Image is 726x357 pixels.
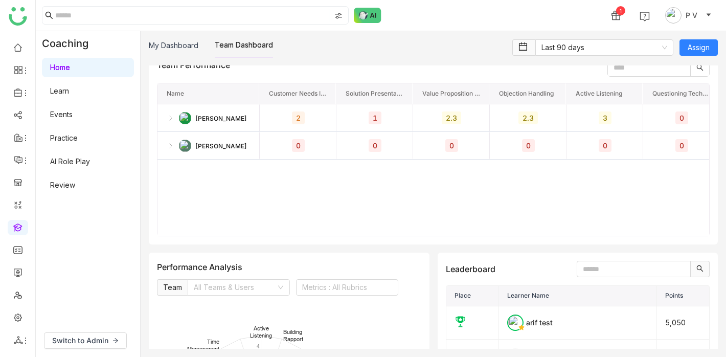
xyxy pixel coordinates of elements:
div: 0 [675,139,688,152]
img: avatar [665,7,682,24]
text: Time Management [187,338,219,352]
span: Customer Needs Identification [269,90,327,97]
nz-select-item: Last 90 days [541,40,667,55]
div: arif test [507,315,648,331]
img: help.svg [640,11,650,21]
th: Points [657,286,710,306]
td: 5,050 [657,306,710,340]
div: Coaching [36,31,104,56]
div: 0 [445,139,458,152]
span: Questioning Techniques [652,90,711,97]
button: Assign [679,39,718,56]
a: AI Role Play [50,157,90,166]
div: 0 [675,111,688,124]
div: 1 [616,6,625,15]
span: Name [167,90,184,97]
a: My Dashboard [149,41,198,50]
a: Practice [50,133,78,142]
div: 2.3 [442,111,461,124]
a: Learn [50,86,69,95]
span: Active Listening [576,90,622,97]
img: ask-buddy-normal.svg [354,8,381,23]
img: 684abccfde261c4b36a4c026 [507,315,524,331]
img: search-type.svg [334,12,343,20]
div: [PERSON_NAME] [195,132,247,160]
a: Events [50,110,73,119]
div: 3 [599,111,611,124]
button: Switch to Admin [44,332,127,349]
a: Home [50,63,70,72]
div: 1 [369,111,381,124]
div: 0 [292,139,305,152]
th: Learner Name [499,286,657,306]
div: 2.3 [518,111,538,124]
span: P V [686,10,697,21]
div: 2 [292,111,305,124]
img: logo [9,7,27,26]
a: Review [50,181,75,189]
text: Active Listening [250,324,272,339]
span: Team [163,283,182,292]
a: Team Dashboard [215,40,273,49]
div: 0 [522,139,535,152]
span: Objection Handling [499,90,554,97]
span: Solution Presentation [346,90,404,97]
th: Place [446,286,499,306]
img: collapsed.svg [167,142,175,150]
text: Building Rapport [283,328,303,342]
text: 4 [257,342,260,349]
span: Value Proposition Communication [422,90,481,97]
span: Assign [688,42,710,53]
img: collapsed.svg [167,114,175,122]
div: Leaderboard [446,261,710,277]
div: 0 [599,139,611,152]
button: P V [663,7,714,24]
div: Performance Analysis [157,261,242,273]
span: Switch to Admin [52,335,108,346]
img: 684a9b22de261c4b36a3d00f [179,140,191,152]
div: [PERSON_NAME] [195,105,247,132]
img: 684a9aedde261c4b36a3ced9 [179,112,191,124]
div: 0 [369,139,381,152]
